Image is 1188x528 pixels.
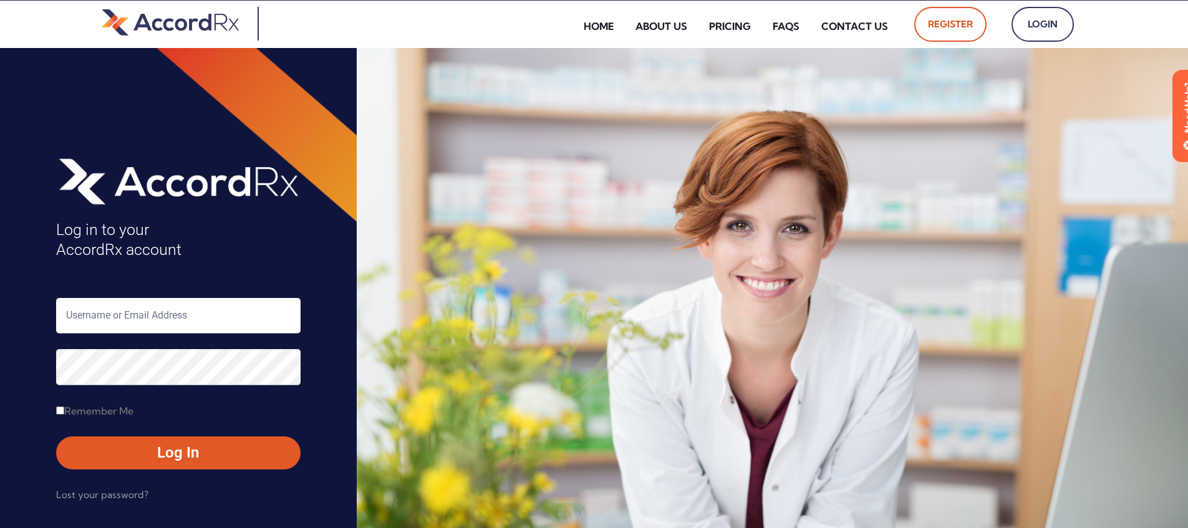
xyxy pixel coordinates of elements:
[812,12,897,41] a: Contact Us
[69,443,288,463] span: Log In
[1025,14,1060,34] span: Login
[700,12,760,41] a: Pricing
[626,12,697,41] a: About Us
[56,406,64,415] input: Remember Me
[56,436,301,469] button: Log In
[928,14,973,34] span: Register
[56,401,133,421] label: Remember Me
[56,485,148,505] a: Lost your password?
[914,7,987,42] a: Register
[102,7,239,37] img: default-logo
[56,298,301,334] input: Username or Email Address
[56,220,301,261] h4: Log in to your AccordRx account
[574,12,623,41] a: Home
[56,154,301,208] img: AccordRx_logo_header_white
[1012,7,1074,42] a: Login
[763,12,809,41] a: FAQs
